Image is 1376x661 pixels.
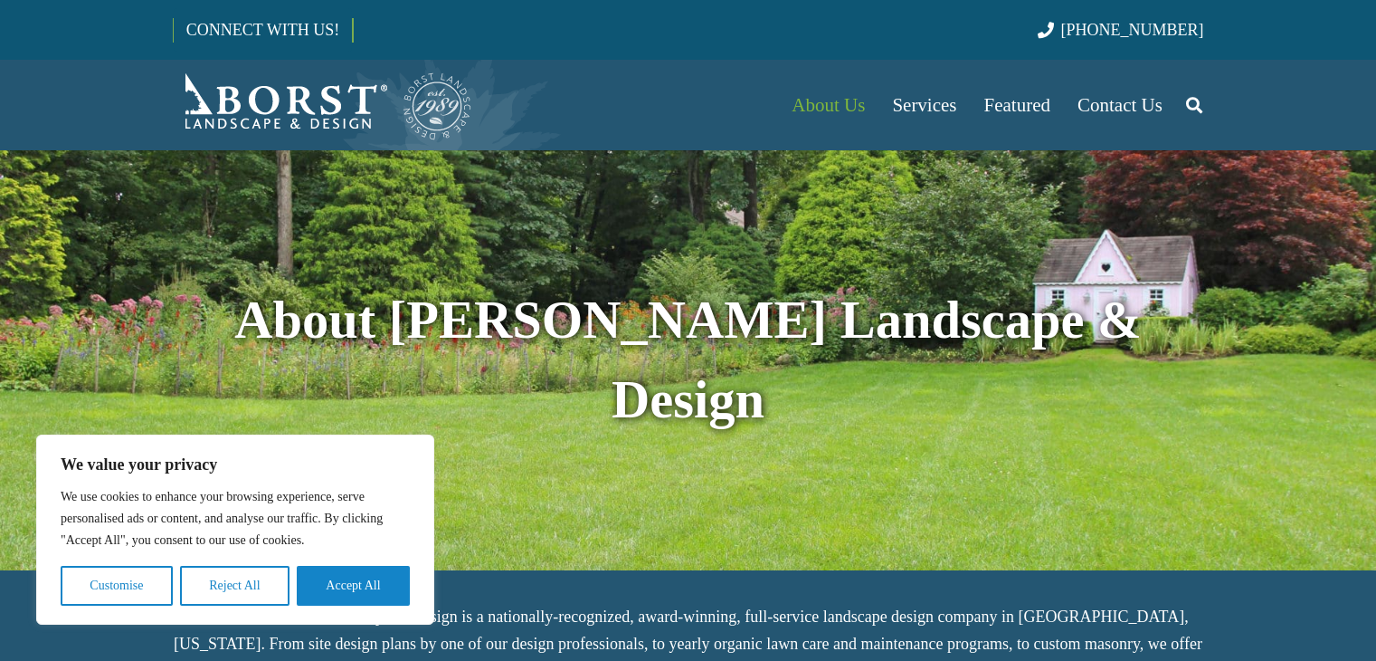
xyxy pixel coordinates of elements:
div: We value your privacy [36,435,434,625]
a: Featured [971,60,1064,150]
a: Search [1176,82,1212,128]
span: About Us [792,94,865,116]
a: Contact Us [1064,60,1176,150]
a: Services [878,60,970,150]
span: [PHONE_NUMBER] [1061,21,1204,39]
button: Customise [61,566,173,606]
strong: About [PERSON_NAME] Landscape & Design [234,291,1142,429]
p: We value your privacy [61,454,410,475]
a: CONNECT WITH US! [174,8,352,52]
a: [PHONE_NUMBER] [1038,21,1203,39]
a: Borst-Logo [173,69,473,141]
span: Contact Us [1077,94,1162,116]
button: Reject All [180,566,289,606]
a: About Us [778,60,878,150]
button: Accept All [297,566,410,606]
span: Featured [984,94,1050,116]
span: Services [892,94,956,116]
p: We use cookies to enhance your browsing experience, serve personalised ads or content, and analys... [61,486,410,551]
